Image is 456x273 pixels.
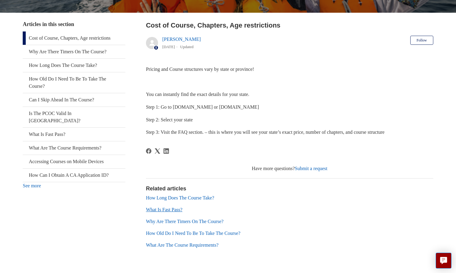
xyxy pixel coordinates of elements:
span: You can instantly find the exact details for your state. [146,92,249,97]
a: How Old Do I Need To Be To Take The Course? [146,231,240,236]
a: How Long Does The Course Take? [23,59,125,72]
a: What Are The Course Requirements? [23,141,125,155]
a: Why Are There Timers On The Course? [146,219,223,224]
span: Step 1: Go to [DOMAIN_NAME] or [DOMAIN_NAME] [146,104,259,110]
svg: Share this page on LinkedIn [164,148,169,154]
li: Updated [180,44,193,49]
div: Have more questions? [146,165,433,172]
a: What Is Fast Pass? [23,128,125,141]
button: Live chat [436,253,451,268]
span: Step 3: Visit the FAQ section. – this is where you will see your state’s exact price, number of c... [146,130,385,135]
h2: Cost of Course, Chapters, Age restrictions [146,20,433,30]
svg: Share this page on Facebook [146,148,151,154]
a: Cost of Course, Chapters, Age restrictions [23,31,125,45]
a: Submit a request [295,166,328,171]
button: Follow Article [410,36,433,45]
time: 04/08/2025, 13:01 [162,44,175,49]
a: How Can I Obtain A CA Application ID? [23,169,125,182]
span: Articles in this section [23,21,74,27]
a: How Long Does The Course Take? [146,195,214,200]
a: Is The PCOC Valid In [GEOGRAPHIC_DATA]? [23,107,125,127]
svg: Share this page on X Corp [155,148,160,154]
a: LinkedIn [164,148,169,154]
span: Step 2: Select your state [146,117,193,122]
a: See more [23,183,41,188]
a: What Are The Course Requirements? [146,242,219,248]
a: How Old Do I Need To Be To Take The Course? [23,72,125,93]
a: What Is Fast Pass? [146,207,182,212]
a: Can I Skip Ahead In The Course? [23,93,125,107]
a: Facebook [146,148,151,154]
a: X Corp [155,148,160,154]
h2: Related articles [146,185,433,193]
a: Why Are There Timers On The Course? [23,45,125,58]
a: Accessing Courses on Mobile Devices [23,155,125,168]
a: [PERSON_NAME] [162,37,201,42]
span: Pricing and Course structures vary by state or province! [146,67,254,72]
